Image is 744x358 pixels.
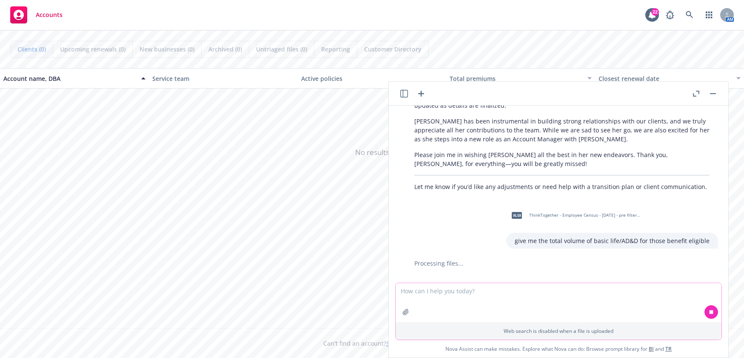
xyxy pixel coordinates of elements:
[208,45,242,54] span: Archived (0)
[515,236,710,245] p: give me the total volume of basic life/AD&D for those benefit eligible
[298,68,447,89] button: Active policies
[506,205,642,226] div: xlsxThinkTogether - Employee Census - [DATE] - pre filtered census (9).xlsx
[140,45,194,54] span: New businesses (0)
[36,11,63,18] span: Accounts
[414,182,710,191] p: Let me know if you’d like any adjustments or need help with a transition plan or client communica...
[681,6,698,23] a: Search
[60,45,125,54] span: Upcoming renewals (0)
[649,345,654,352] a: BI
[256,45,307,54] span: Untriaged files (0)
[149,68,298,89] button: Service team
[450,74,582,83] div: Total premiums
[665,345,672,352] a: TR
[321,45,350,54] span: Reporting
[7,3,66,27] a: Accounts
[152,74,294,83] div: Service team
[445,340,672,358] span: Nova Assist can make mistakes. Explore what Nova can do: Browse prompt library for and
[701,6,718,23] a: Switch app
[595,68,744,89] button: Closest renewal date
[512,212,522,218] span: xlsx
[301,74,443,83] div: Active policies
[661,6,678,23] a: Report a Bug
[529,212,641,218] span: ThinkTogether - Employee Census - [DATE] - pre filtered census (9).xlsx
[651,8,659,16] div: 22
[323,339,421,348] span: Can't find an account?
[401,327,716,335] p: Web search is disabled when a file is uploaded
[3,74,136,83] div: Account name, DBA
[406,259,718,268] div: Processing files...
[414,150,710,168] p: Please join me in wishing [PERSON_NAME] all the best in her new endeavors. Thank you, [PERSON_NAM...
[446,68,595,89] button: Total premiums
[17,45,46,54] span: Clients (0)
[364,45,422,54] span: Customer Directory
[599,74,731,83] div: Closest renewal date
[414,117,710,143] p: [PERSON_NAME] has been instrumental in building strong relationships with our clients, and we tru...
[386,339,421,347] a: Search for it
